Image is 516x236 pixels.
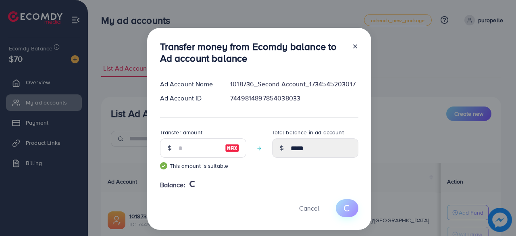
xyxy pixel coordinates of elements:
[225,143,239,153] img: image
[154,79,224,89] div: Ad Account Name
[299,204,319,213] span: Cancel
[272,128,344,136] label: Total balance in ad account
[160,41,345,64] h3: Transfer money from Ecomdy balance to Ad account balance
[224,94,364,103] div: 7449814897854038033
[160,162,167,169] img: guide
[160,180,185,190] span: Balance:
[160,162,246,170] small: This amount is suitable
[154,94,224,103] div: Ad Account ID
[224,79,364,89] div: 1018736_Second Account_1734545203017
[289,199,329,217] button: Cancel
[160,128,202,136] label: Transfer amount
